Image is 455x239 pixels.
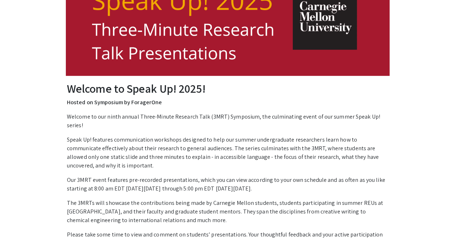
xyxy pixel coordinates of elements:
h2: Welcome to Speak Up! 2025! [67,82,388,95]
p: Speak Up! features communication workshops designed to help our summer undergraduate researchers ... [67,135,388,170]
p: Our 3MRT event features pre-recorded presentations, which you can view according to your own sche... [67,176,388,193]
p: Hosted on Symposium by ForagerOne [67,98,388,107]
iframe: Chat [5,207,31,234]
p: The 3MRTs will showcase the contributions being made by Carnegie Mellon students, students partic... [67,199,388,225]
p: Welcome to our ninth annual Three-Minute Research Talk (3MRT) Symposium, the culminating event of... [67,112,388,130]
